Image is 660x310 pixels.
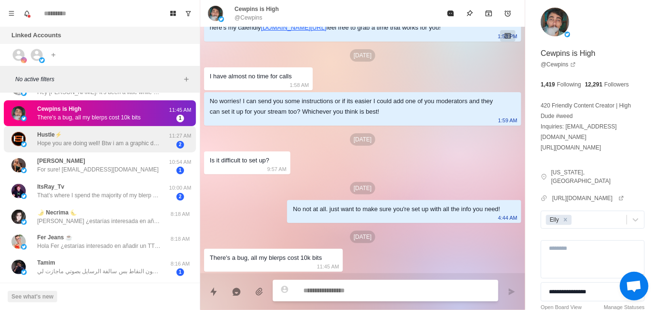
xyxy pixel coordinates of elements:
p: [PERSON_NAME] [37,157,85,165]
p: Hustle⚡ [37,130,62,139]
p: No active filters [15,75,181,84]
p: Cewpins is High [541,48,596,59]
p: ItsRay_Tv [37,182,64,191]
p: 10:54 AM [168,158,192,166]
p: @Cewpins [235,13,262,22]
p: 8:16 AM [168,260,192,268]
p: [US_STATE], [GEOGRAPHIC_DATA] [551,168,645,185]
p: Following [557,80,581,89]
p: 9:57 AM [267,164,286,174]
div: No worries! I can send you some instructions or if its easier I could add one of you moderators a... [210,96,500,117]
p: [DATE] [350,49,376,62]
p: There's a bug, all my blerps cost 10k bits [37,113,141,122]
p: [DATE] [350,133,376,146]
button: Board View [165,6,181,21]
p: انا عندي مشكلة بنقاط تويتش ودي اسوي شي عشان يستخدمون النقاط بس سالفة الرسايل بصوتي ماجازت لي [37,267,161,276]
p: Tamim [37,258,55,267]
img: picture [11,106,26,120]
img: picture [218,16,224,22]
p: 1:59 AM [498,115,517,126]
img: picture [21,141,27,147]
img: picture [21,168,27,173]
p: Hope you are doing well! Btw i am a graphic designer and Web developer I make design for people l... [37,139,161,148]
p: 8:18 AM [168,235,192,243]
img: picture [11,235,26,249]
button: See what's new [8,291,57,302]
p: 🌛 Necrima 🌜 [37,208,77,217]
img: picture [11,132,26,146]
span: 1 [176,167,184,174]
span: 1 [176,115,184,122]
p: 1:53 PM [498,31,517,42]
button: Add filters [181,74,192,85]
p: Cewpins is High [235,5,279,13]
p: For sure! [EMAIL_ADDRESS][DOMAIN_NAME] [37,165,159,174]
p: [DATE] [350,182,376,194]
span: 2 [176,193,184,201]
img: picture [11,210,26,224]
p: 11:45 AM [317,261,339,272]
a: @Cewpins [541,60,576,69]
div: Elly [547,215,560,225]
button: Send message [502,282,521,301]
p: 1:58 AM [290,80,309,90]
img: picture [11,158,26,172]
p: 1,419 [541,80,555,89]
p: 11:27 AM [168,132,192,140]
img: picture [565,32,570,37]
button: Archive [479,4,498,23]
div: Is it difficult to set up? [210,155,269,166]
p: 4:44 AM [498,213,517,223]
p: [PERSON_NAME] ¿estarías interesada en añadir un TTS con la voz de personajes famosos (generada po... [37,217,161,225]
button: Notifications [19,6,34,21]
img: picture [21,116,27,121]
button: Add account [48,49,59,61]
img: picture [21,57,27,63]
div: Remove Elly [560,215,571,225]
p: Cewpins is High [37,105,82,113]
span: 1 [176,268,184,276]
img: picture [11,260,26,274]
button: Menu [4,6,19,21]
img: picture [21,244,27,250]
img: picture [21,219,27,225]
img: picture [39,57,45,63]
div: No not at all. just want to make sure you're set up with all the info you need! [293,204,500,214]
img: picture [11,184,26,198]
img: picture [21,193,27,199]
p: 8:18 AM [168,210,192,218]
button: Reply with AI [227,282,246,301]
a: Open chat [620,272,649,300]
button: Show unread conversations [181,6,196,21]
p: Fer Jeans ☕ [37,233,72,242]
button: Quick replies [204,282,223,301]
p: 420 Friendly Content Creator | High Dude #weed Inquiries: [EMAIL_ADDRESS][DOMAIN_NAME] [URL][DOMA... [541,100,645,153]
img: picture [21,90,27,96]
button: Pin [460,4,479,23]
button: Mark as read [441,4,460,23]
p: That’s where I spend the majority of my blerp points beets and channel credits! [37,191,161,200]
button: Add media [250,282,269,301]
a: [DOMAIN_NAME][URL] [261,24,326,31]
button: Add reminder [498,4,517,23]
img: picture [21,269,27,275]
p: 11:45 AM [168,106,192,114]
p: 12,291 [585,80,603,89]
p: Linked Accounts [11,31,61,40]
div: I have almost no time for calls [210,71,292,82]
img: picture [541,8,569,36]
p: 10:00 AM [168,184,192,192]
p: [DATE] [350,231,376,243]
p: Hola Fer ¿estarías interesado en añadir un TTS con la voz de personajes famosos (generada por IA)... [37,242,161,250]
img: picture [208,6,223,21]
span: 2 [176,141,184,149]
p: Followers [605,80,629,89]
div: There's a bug, all my blerps cost 10k bits [210,253,322,263]
a: [URL][DOMAIN_NAME] [552,194,624,203]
